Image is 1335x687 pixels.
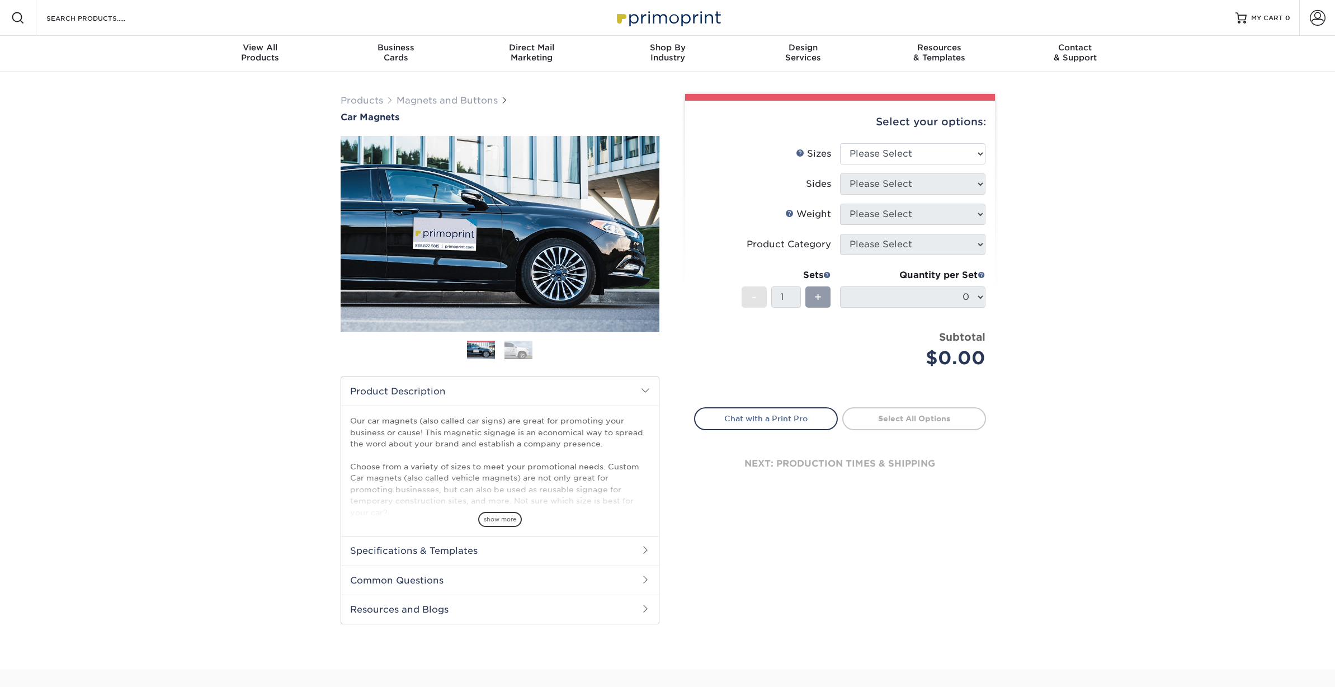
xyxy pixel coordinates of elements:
span: + [814,289,822,305]
a: Contact& Support [1007,36,1143,72]
a: Magnets and Buttons [397,95,498,106]
div: Marketing [464,43,600,63]
a: Direct MailMarketing [464,36,600,72]
a: DesignServices [735,36,871,72]
input: SEARCH PRODUCTS..... [45,11,154,25]
span: Design [735,43,871,53]
img: Magnets and Buttons 02 [504,340,532,360]
span: View All [192,43,328,53]
div: Industry [600,43,735,63]
h2: Specifications & Templates [341,536,659,565]
div: Sizes [796,147,831,161]
a: Products [341,95,383,106]
span: MY CART [1251,13,1283,23]
p: Our car magnets (also called car signs) are great for promoting your business or cause! This magn... [350,415,650,609]
span: show more [478,512,522,527]
span: Contact [1007,43,1143,53]
h2: Common Questions [341,566,659,595]
div: Quantity per Set [840,269,985,282]
span: Resources [871,43,1007,53]
div: next: production times & shipping [694,430,986,497]
div: Sides [806,177,831,191]
div: & Support [1007,43,1143,63]
span: Shop By [600,43,735,53]
h2: Resources and Blogs [341,595,659,624]
h2: Product Description [341,377,659,406]
a: Shop ByIndustry [600,36,735,72]
a: Select All Options [842,407,986,430]
img: Magnets and Buttons 01 [467,341,495,361]
a: View AllProducts [192,36,328,72]
div: Select your options: [694,101,986,143]
a: BusinessCards [328,36,464,72]
span: - [752,289,757,305]
img: Primoprint [612,6,724,30]
div: Product Category [747,238,831,251]
div: Weight [785,208,831,221]
div: Services [735,43,871,63]
img: Car Magnets 01 [341,124,659,344]
a: Car Magnets [341,112,659,123]
div: $0.00 [848,345,985,371]
div: Products [192,43,328,63]
span: 0 [1285,14,1290,22]
div: & Templates [871,43,1007,63]
span: Business [328,43,464,53]
a: Resources& Templates [871,36,1007,72]
span: Car Magnets [341,112,399,123]
a: Chat with a Print Pro [694,407,838,430]
span: Direct Mail [464,43,600,53]
strong: Subtotal [939,331,985,343]
div: Cards [328,43,464,63]
div: Sets [742,269,831,282]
